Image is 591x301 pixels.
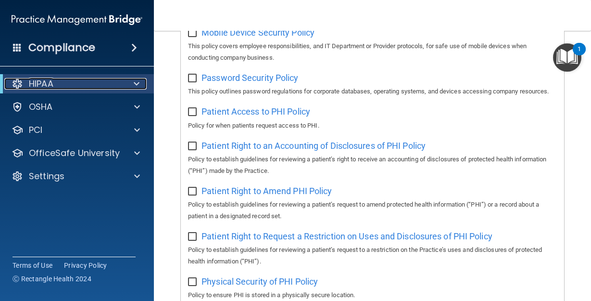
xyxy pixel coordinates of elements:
a: Settings [12,170,140,182]
p: This policy outlines password regulations for corporate databases, operating systems, and devices... [188,86,557,97]
span: Patient Right to Amend PHI Policy [201,186,332,196]
p: PCI [29,124,42,136]
p: OSHA [29,101,53,113]
p: Policy for when patients request access to PHI. [188,120,557,131]
span: Patient Access to PHI Policy [201,106,310,117]
p: Policy to establish guidelines for reviewing a patient’s request to amend protected health inform... [188,199,557,222]
button: Open Resource Center, 1 new notification [553,43,581,72]
p: Policy to establish guidelines for reviewing a patient’s request to a restriction on the Practice... [188,244,557,267]
p: Policy to establish guidelines for reviewing a patient’s right to receive an accounting of disclo... [188,154,557,177]
a: OfficeSafe University [12,147,140,159]
a: HIPAA [12,78,139,90]
h4: Compliance [28,41,95,54]
p: OfficeSafe University [29,147,120,159]
span: Patient Right to an Accounting of Disclosures of PHI Policy [201,141,426,151]
a: PCI [12,124,140,136]
img: PMB logo [12,10,142,29]
a: Privacy Policy [64,261,107,270]
p: HIPAA [29,78,53,90]
p: This policy covers employee responsibilities, and IT Department or Provider protocols, for safe u... [188,40,557,64]
span: Patient Right to Request a Restriction on Uses and Disclosures of PHI Policy [201,231,492,241]
a: OSHA [12,101,140,113]
a: Terms of Use [13,261,52,270]
span: Mobile Device Security Policy [201,27,314,38]
span: Password Security Policy [201,73,298,83]
p: Settings [29,170,64,182]
span: Ⓒ Rectangle Health 2024 [13,274,91,284]
div: 1 [578,49,581,62]
p: Policy to ensure PHI is stored in a physically secure location. [188,289,557,301]
span: Physical Security of PHI Policy [201,276,318,287]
